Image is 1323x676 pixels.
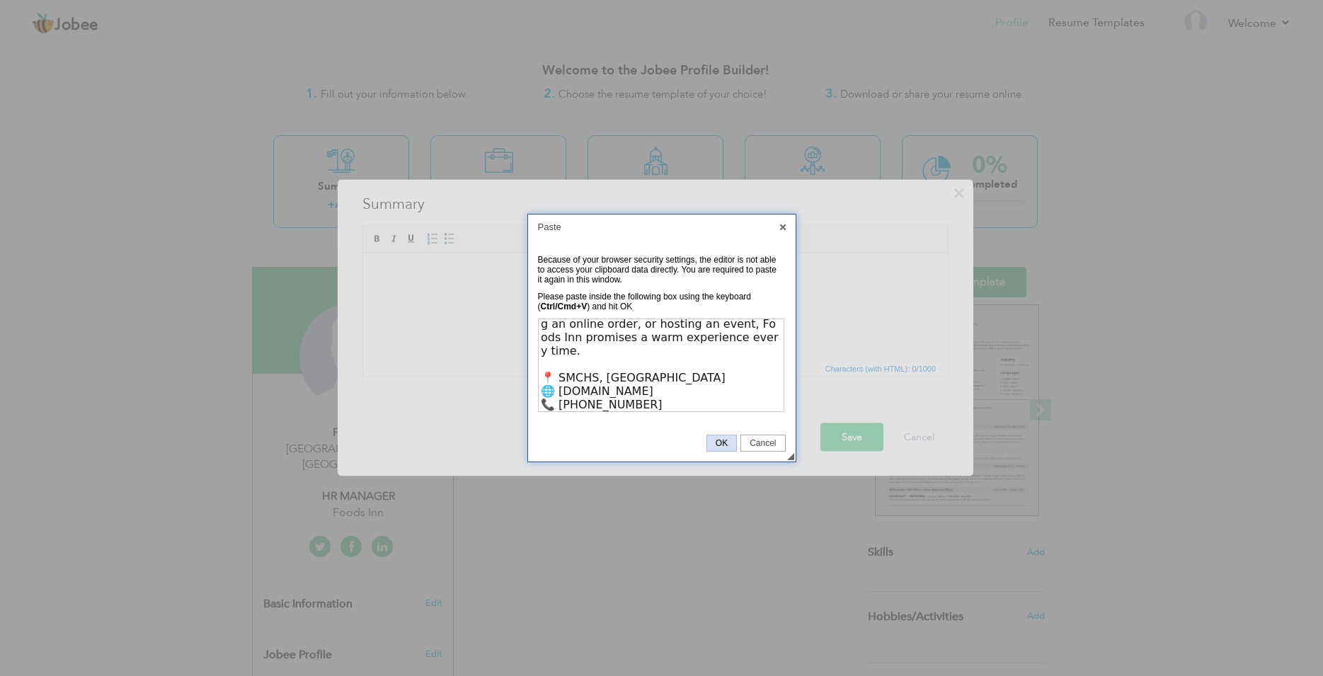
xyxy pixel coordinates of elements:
[740,435,785,452] a: Cancel
[538,255,779,285] div: Because of your browser security settings, the editor is not able to access your clipboard data d...
[538,292,779,311] div: Please paste inside the following box using the keyboard ( ) and hit OK
[787,453,794,460] div: Resize
[706,435,737,452] a: OK
[528,214,796,239] div: Paste
[707,438,736,448] span: OK
[538,251,786,418] div: General
[741,438,784,448] span: Cancel
[541,302,588,311] strong: Ctrl/Cmd+V
[538,319,784,412] iframe: Paste Area
[777,221,789,234] a: Close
